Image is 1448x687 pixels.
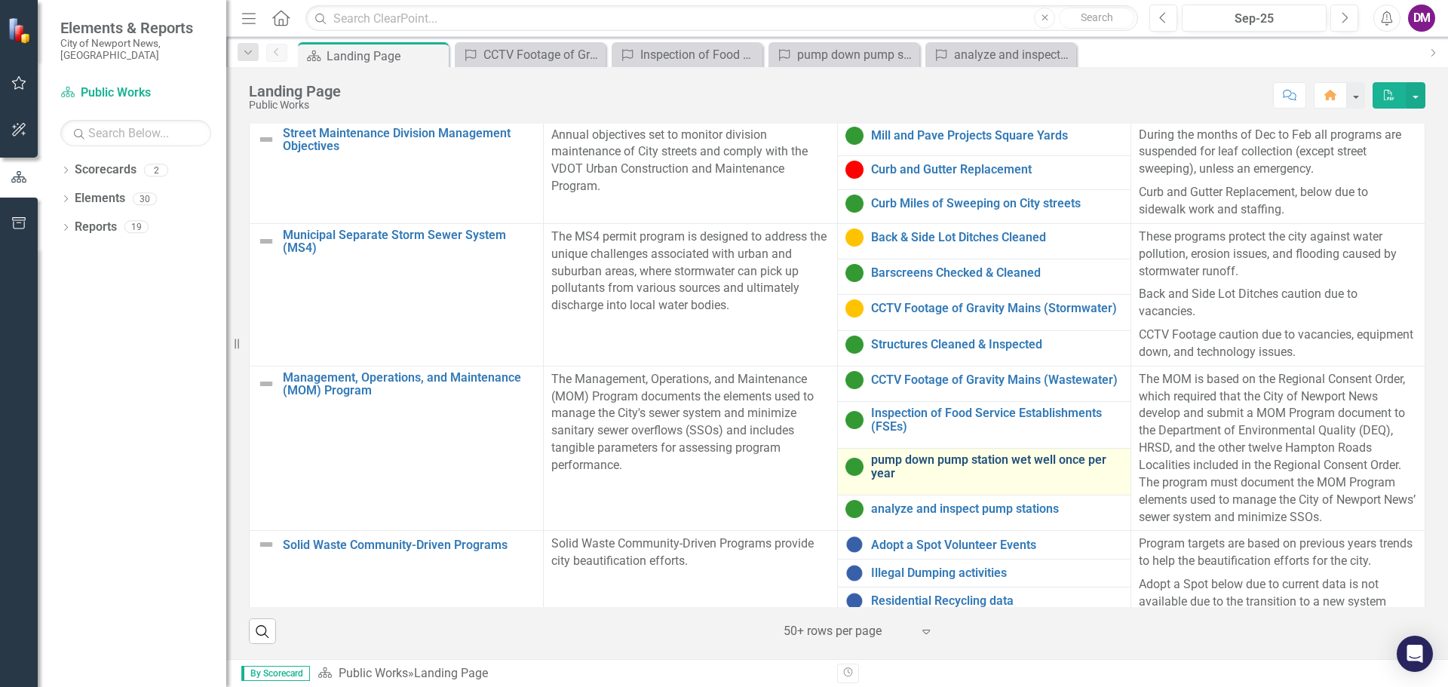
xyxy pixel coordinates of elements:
[837,587,1131,615] td: Double-Click to Edit Right Click for Context Menu
[257,535,275,554] img: Not Defined
[837,449,1131,495] td: Double-Click to Edit Right Click for Context Menu
[837,259,1131,295] td: Double-Click to Edit Right Click for Context Menu
[551,535,830,570] p: Solid Waste Community-Driven Programs provide city beautification efforts.
[75,190,125,207] a: Elements
[283,127,535,153] a: Street Maintenance Division Management Objectives
[1139,324,1417,361] p: CCTV Footage caution due to vacancies, equipment down, and technology issues.
[871,338,1124,351] a: Structures Cleaned & Inspected
[837,559,1131,587] td: Double-Click to Edit Right Click for Context Menu
[483,45,602,64] div: CCTV Footage of Gravity Mains (Wastewater)
[1139,371,1417,526] p: The MOM is based on the Regional Consent Order, which required that the City of Newport News deve...
[871,566,1124,580] a: Illegal Dumping activities
[871,373,1124,387] a: CCTV Footage of Gravity Mains (Wastewater)
[551,229,827,312] span: The MS4 permit program is designed to address the unique challenges associated with urban and sub...
[1139,535,1417,573] p: Program targets are based on previous years trends to help the beautification efforts for the city.
[837,295,1131,330] td: Double-Click to Edit Right Click for Context Menu
[257,232,275,250] img: Not Defined
[797,45,916,64] div: pump down pump station wet well once per year
[318,665,826,682] div: »
[283,371,535,397] a: Management, Operations, and Maintenance (MOM) Program
[837,121,1131,155] td: Double-Click to Edit Right Click for Context Menu
[60,120,211,146] input: Search Below...
[845,127,864,145] img: On Target
[871,231,1124,244] a: Back & Side Lot Ditches Cleaned
[249,83,341,100] div: Landing Page
[1139,228,1417,284] p: These programs protect the city against water pollution, erosion issues, and flooding caused by s...
[60,84,211,102] a: Public Works
[1131,223,1425,366] td: Double-Click to Edit
[1397,636,1433,672] div: Open Intercom Messenger
[845,535,864,554] img: No Information
[871,594,1124,608] a: Residential Recycling data
[837,189,1131,223] td: Double-Click to Edit Right Click for Context Menu
[257,375,275,393] img: Not Defined
[871,453,1124,480] a: pump down pump station wet well once per year
[837,495,1131,531] td: Double-Click to Edit Right Click for Context Menu
[871,538,1124,552] a: Adopt a Spot Volunteer Events
[8,17,34,43] img: ClearPoint Strategy
[1182,5,1327,32] button: Sep-25
[845,371,864,389] img: On Target
[1131,366,1425,531] td: Double-Click to Edit
[250,366,544,531] td: Double-Click to Edit Right Click for Context Menu
[133,192,157,205] div: 30
[1131,531,1425,615] td: Double-Click to Edit
[257,130,275,149] img: Not Defined
[305,5,1138,32] input: Search ClearPoint...
[250,223,544,366] td: Double-Click to Edit Right Click for Context Menu
[327,47,445,66] div: Landing Page
[837,155,1131,189] td: Double-Click to Edit Right Click for Context Menu
[871,406,1124,433] a: Inspection of Food Service Establishments (FSEs)
[845,195,864,213] img: On Target
[60,37,211,62] small: City of Newport News, [GEOGRAPHIC_DATA]
[871,302,1124,315] a: CCTV Footage of Gravity Mains (Stormwater)
[144,164,168,176] div: 2
[845,264,864,282] img: On Target
[1139,573,1417,611] p: Adopt a Spot below due to current data is not available due to the transition to a new system
[250,121,544,223] td: Double-Click to Edit Right Click for Context Menu
[772,45,916,64] a: pump down pump station wet well once per year
[60,19,211,37] span: Elements & Reports
[1059,8,1134,29] button: Search
[75,219,117,236] a: Reports
[837,366,1131,401] td: Double-Click to Edit Right Click for Context Menu
[837,330,1131,366] td: Double-Click to Edit Right Click for Context Menu
[1139,283,1417,324] p: Back and Side Lot Ditches caution due to vacancies.
[845,336,864,354] img: On Target
[1139,127,1417,182] p: During the months of Dec to Feb all programs are suspended for leaf collection (except street swe...
[551,127,808,194] span: Annual objectives set to monitor division maintenance of City streets and comply with the VDOT Ur...
[845,299,864,317] img: Caution
[551,372,814,472] span: The Management, Operations, and Maintenance (MOM) Program documents the elements used to manage t...
[871,197,1124,210] a: Curb Miles of Sweeping on City streets
[241,666,310,681] span: By Scorecard
[871,129,1124,143] a: Mill and Pave Projects Square Yards
[1187,10,1321,28] div: Sep-25
[75,161,137,179] a: Scorecards
[954,45,1072,64] div: analyze and inspect pump stations
[1408,5,1435,32] button: DM
[837,531,1131,559] td: Double-Click to Edit Right Click for Context Menu
[845,592,864,610] img: No Information
[871,163,1124,176] a: Curb and Gutter Replacement
[250,531,544,615] td: Double-Click to Edit Right Click for Context Menu
[283,228,535,255] a: Municipal Separate Storm Sewer System (MS4)
[845,500,864,518] img: On Target
[339,666,408,680] a: Public Works
[845,228,864,247] img: Caution
[871,502,1124,516] a: analyze and inspect pump stations
[845,411,864,429] img: On Target
[845,161,864,179] img: Below Target
[837,223,1131,259] td: Double-Click to Edit Right Click for Context Menu
[459,45,602,64] a: CCTV Footage of Gravity Mains (Wastewater)
[929,45,1072,64] a: analyze and inspect pump stations
[249,100,341,111] div: Public Works
[640,45,759,64] div: Inspection of Food Service Establishments (FSEs)
[1139,181,1417,219] p: Curb and Gutter Replacement, below due to sidewalk work and staffing.
[283,538,535,552] a: Solid Waste Community-Driven Programs
[837,402,1131,449] td: Double-Click to Edit Right Click for Context Menu
[871,266,1124,280] a: Barscreens Checked & Cleaned
[845,458,864,476] img: On Target
[124,221,149,234] div: 19
[615,45,759,64] a: Inspection of Food Service Establishments (FSEs)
